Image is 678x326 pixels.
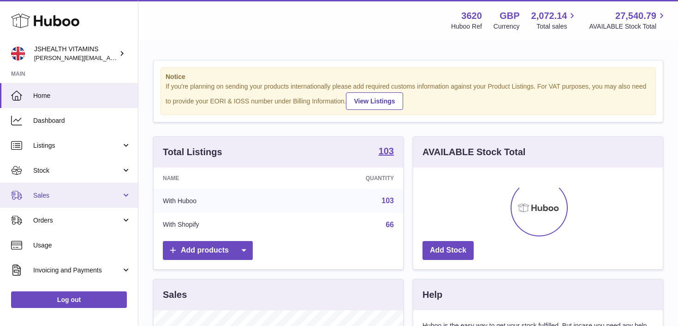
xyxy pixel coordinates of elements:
td: With Shopify [154,213,288,237]
div: Huboo Ref [451,22,482,31]
a: 103 [379,146,394,157]
div: JSHEALTH VITAMINS [34,45,117,62]
td: With Huboo [154,189,288,213]
strong: 103 [379,146,394,156]
span: Total sales [536,22,577,31]
span: 27,540.79 [615,10,656,22]
a: 27,540.79 AVAILABLE Stock Total [589,10,667,31]
span: Invoicing and Payments [33,266,121,275]
span: Listings [33,141,121,150]
a: 2,072.14 Total sales [531,10,578,31]
div: If you're planning on sending your products internationally please add required customs informati... [166,82,651,110]
a: 66 [386,221,394,229]
h3: Total Listings [163,146,222,158]
th: Quantity [288,168,403,189]
h3: Help [422,289,442,301]
span: Usage [33,241,131,250]
div: Currency [494,22,520,31]
strong: Notice [166,72,651,81]
a: Log out [11,291,127,308]
img: francesca@jshealthvitamins.com [11,47,25,60]
span: 2,072.14 [531,10,567,22]
span: Dashboard [33,116,131,125]
h3: AVAILABLE Stock Total [422,146,525,158]
a: Add Stock [422,241,474,260]
span: Stock [33,166,121,175]
a: 103 [381,197,394,205]
span: [PERSON_NAME][EMAIL_ADDRESS][DOMAIN_NAME] [34,54,185,61]
strong: 3620 [461,10,482,22]
a: View Listings [346,92,403,110]
th: Name [154,168,288,189]
span: AVAILABLE Stock Total [589,22,667,31]
span: Home [33,91,131,100]
span: Sales [33,191,121,200]
h3: Sales [163,289,187,301]
span: Orders [33,216,121,225]
strong: GBP [500,10,519,22]
a: Add products [163,241,253,260]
